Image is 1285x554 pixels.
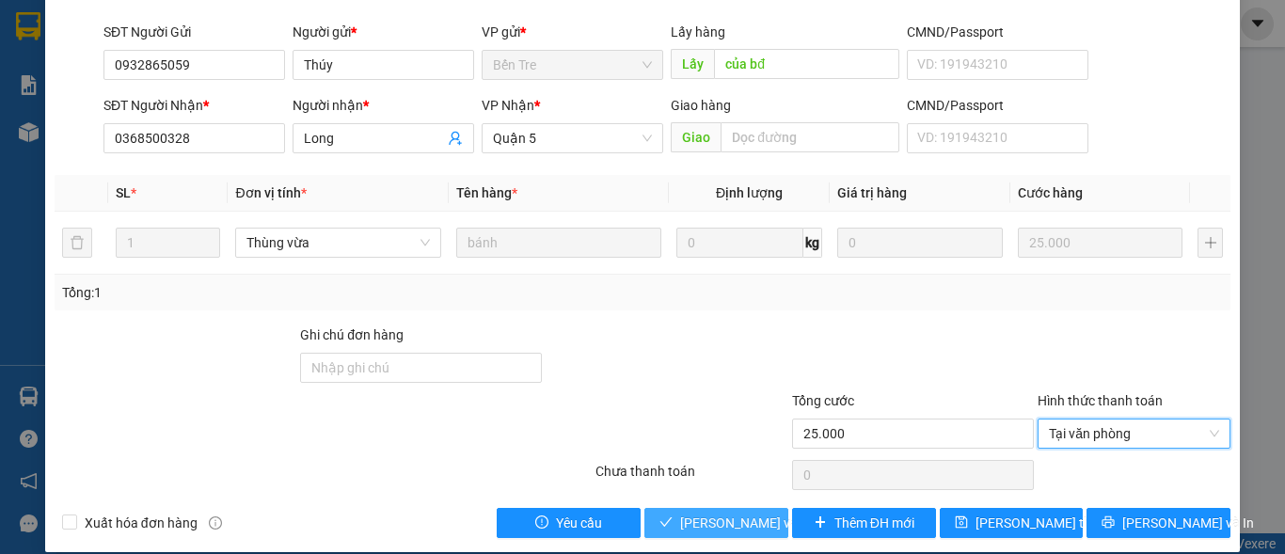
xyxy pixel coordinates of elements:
[209,516,222,530] span: info-circle
[714,49,899,79] input: Dọc đường
[62,282,498,303] div: Tổng: 1
[497,508,641,538] button: exclamation-circleYêu cầu
[837,228,1003,258] input: 0
[671,122,721,152] span: Giao
[246,229,429,257] span: Thùng vừa
[62,228,92,258] button: delete
[556,513,602,533] span: Yêu cầu
[1018,185,1083,200] span: Cước hàng
[671,24,725,40] span: Lấy hàng
[594,461,790,494] div: Chưa thanh toán
[493,51,652,79] span: Bến Tre
[680,513,861,533] span: [PERSON_NAME] và Giao hàng
[976,513,1126,533] span: [PERSON_NAME] thay đổi
[940,508,1084,538] button: save[PERSON_NAME] thay đổi
[1087,508,1230,538] button: printer[PERSON_NAME] và In
[814,515,827,530] span: plus
[1122,513,1254,533] span: [PERSON_NAME] và In
[77,513,205,533] span: Xuất hóa đơn hàng
[456,185,517,200] span: Tên hàng
[293,95,474,116] div: Người nhận
[300,327,404,342] label: Ghi chú đơn hàng
[103,95,285,116] div: SĐT Người Nhận
[1018,228,1183,258] input: 0
[1038,393,1163,408] label: Hình thức thanh toán
[448,131,463,146] span: user-add
[671,98,731,113] span: Giao hàng
[493,124,652,152] span: Quận 5
[955,515,968,530] span: save
[644,508,788,538] button: check[PERSON_NAME] và Giao hàng
[293,22,474,42] div: Người gửi
[659,515,673,530] span: check
[535,515,548,530] span: exclamation-circle
[716,185,783,200] span: Định lượng
[482,22,663,42] div: VP gửi
[803,228,822,258] span: kg
[721,122,899,152] input: Dọc đường
[834,513,914,533] span: Thêm ĐH mới
[103,22,285,42] div: SĐT Người Gửi
[482,98,534,113] span: VP Nhận
[300,353,542,383] input: Ghi chú đơn hàng
[456,228,661,258] input: VD: Bàn, Ghế
[116,185,131,200] span: SL
[837,185,907,200] span: Giá trị hàng
[235,185,306,200] span: Đơn vị tính
[907,22,1088,42] div: CMND/Passport
[792,393,854,408] span: Tổng cước
[1198,228,1223,258] button: plus
[1049,419,1219,448] span: Tại văn phòng
[907,95,1088,116] div: CMND/Passport
[792,508,936,538] button: plusThêm ĐH mới
[1102,515,1115,530] span: printer
[671,49,714,79] span: Lấy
